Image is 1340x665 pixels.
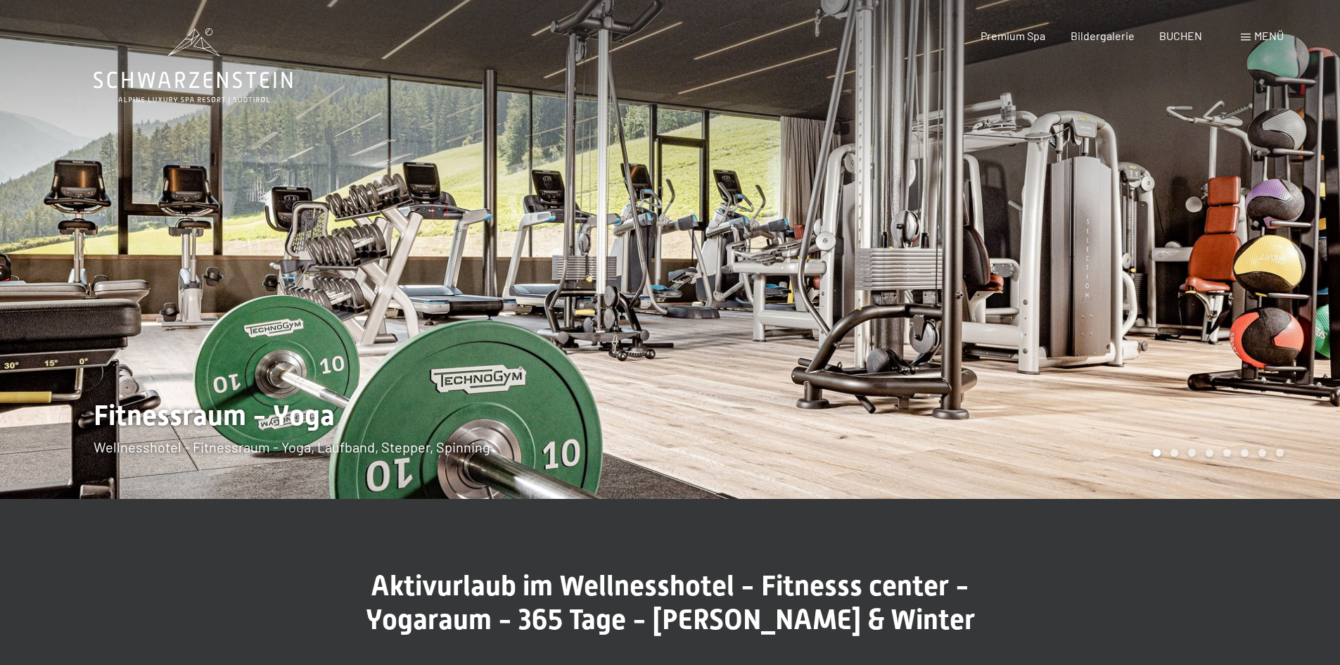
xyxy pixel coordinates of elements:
div: Carousel Page 4 [1206,449,1213,457]
a: Premium Spa [981,29,1045,42]
div: Carousel Page 7 [1258,449,1266,457]
div: Carousel Page 6 [1241,449,1249,457]
div: Carousel Page 1 (Current Slide) [1153,449,1161,457]
a: Bildergalerie [1071,29,1135,42]
div: Carousel Page 8 [1276,449,1284,457]
span: Aktivurlaub im Wellnesshotel - Fitnesss center - Yogaraum - 365 Tage - [PERSON_NAME] & Winter [366,569,975,636]
div: Carousel Pagination [1148,449,1284,457]
span: Menü [1254,29,1284,42]
div: Carousel Page 2 [1170,449,1178,457]
a: BUCHEN [1159,29,1202,42]
div: Carousel Page 5 [1223,449,1231,457]
div: Carousel Page 3 [1188,449,1196,457]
